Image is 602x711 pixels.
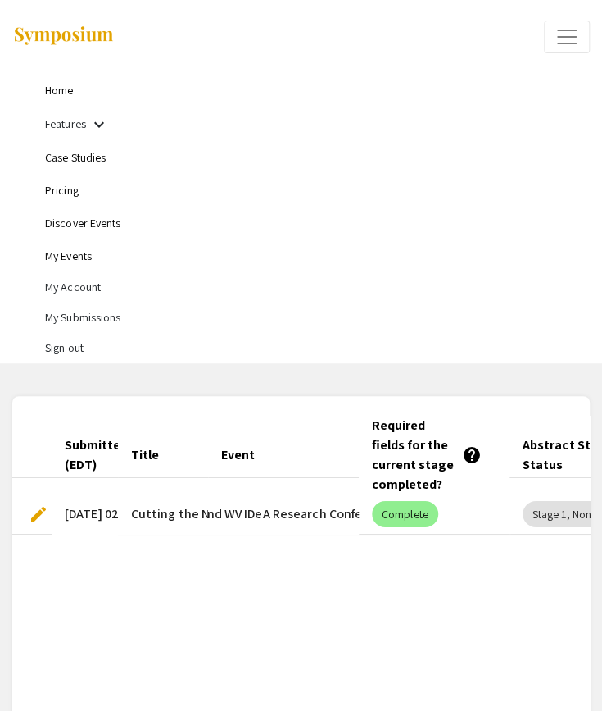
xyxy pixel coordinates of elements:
[45,272,590,303] li: My Account
[462,445,482,465] mat-icon: help
[131,445,174,465] div: Title
[45,116,86,131] a: Features
[12,637,70,699] iframe: Chat
[65,435,158,475] div: Submitted At (EDT)
[45,333,590,363] li: Sign out
[65,435,143,475] div: Submitted At (EDT)
[45,248,92,263] a: My Events
[208,495,359,535] mat-cell: [PERSON_NAME] and WV IDeA Research Conference
[131,445,159,465] div: Title
[372,416,482,495] div: Required fields for the current stage completed?
[45,150,106,165] a: Case Studies
[45,83,73,98] a: Home
[45,183,79,198] a: Pricing
[372,416,496,495] div: Required fields for the current stage completed?help
[29,504,48,524] span: edit
[89,115,109,134] mat-icon: Expand Features list
[12,25,115,48] img: Symposium by ForagerOne
[221,445,255,465] div: Event
[544,21,590,53] button: Expand or Collapse Menu
[45,216,121,230] a: Discover Events
[372,501,438,527] mat-chip: Complete
[45,303,590,333] li: My Submissions
[52,495,118,535] mat-cell: [DATE] 02:08pm
[221,445,269,465] div: Event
